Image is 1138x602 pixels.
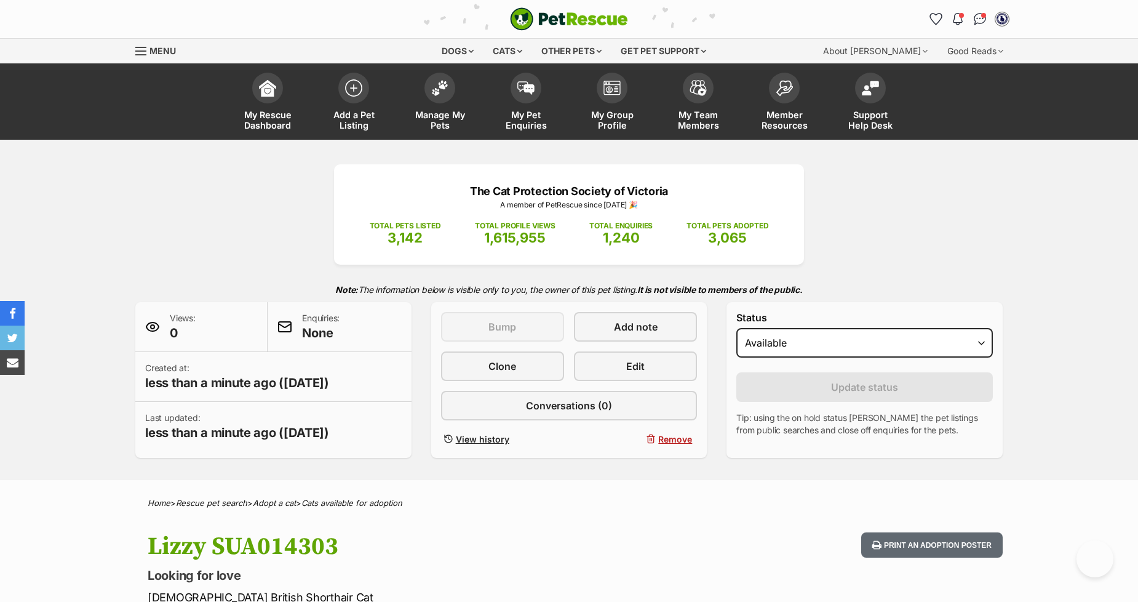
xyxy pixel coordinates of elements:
[1076,540,1113,577] iframe: Help Scout Beacon - Open
[533,39,610,63] div: Other pets
[614,319,658,334] span: Add note
[831,380,898,395] span: Update status
[176,498,247,508] a: Rescue pet search
[253,498,296,508] a: Adopt a cat
[569,66,655,140] a: My Group Profile
[135,277,1003,302] p: The information below is visible only to you, the owner of this pet listing.
[483,66,569,140] a: My Pet Enquiries
[776,80,793,97] img: member-resources-icon-8e73f808a243e03378d46382f2149f9095a855e16c252ad45f914b54edf8863c.svg
[498,110,554,130] span: My Pet Enquiries
[637,284,803,295] strong: It is not visible to members of the public.
[992,9,1012,29] button: My account
[658,433,692,446] span: Remove
[757,110,812,130] span: Member Resources
[736,412,993,436] p: Tip: using the on hold status [PERSON_NAME] the pet listings from public searches and close off e...
[302,312,340,342] p: Enquiries:
[510,7,628,31] a: PetRescue
[302,324,340,342] span: None
[352,199,786,211] p: A member of PetRescue since [DATE] 🎉
[970,9,990,29] a: Conversations
[240,110,295,130] span: My Rescue Dashboard
[655,66,741,140] a: My Team Members
[488,319,516,334] span: Bump
[149,46,176,56] span: Menu
[948,9,968,29] button: Notifications
[148,532,668,561] h1: Lizzy SUA014303
[574,351,697,381] a: Edit
[441,430,564,448] a: View history
[412,110,468,130] span: Manage My Pets
[456,433,509,446] span: View history
[814,39,936,63] div: About [PERSON_NAME]
[517,81,535,95] img: pet-enquiries-icon-7e3ad2cf08bfb03b45e93fb7055b45f3efa6380592205ae92323e6603595dc1f.svg
[145,362,329,391] p: Created at:
[441,312,564,342] button: Bump
[117,499,1021,508] div: > > >
[301,498,402,508] a: Cats available for adoption
[484,230,546,246] span: 1,615,955
[170,324,196,342] span: 0
[148,567,668,584] p: Looking for love
[926,9,945,29] a: Favourites
[397,66,483,140] a: Manage My Pets
[939,39,1012,63] div: Good Reads
[736,372,993,402] button: Update status
[335,284,358,295] strong: Note:
[690,80,707,96] img: team-members-icon-5396bd8760b3fe7c0b43da4ab00e1e3bb1a5d9ba89233759b79545d2d3fc5d0d.svg
[352,183,786,199] p: The Cat Protection Society of Victoria
[370,220,441,231] p: TOTAL PETS LISTED
[441,391,698,420] a: Conversations (0)
[974,13,987,25] img: chat-41dd97257d64d25036548639549fe6c8038ab92f7586957e7f3b1b290dea8141.svg
[441,351,564,381] a: Clone
[431,80,448,96] img: manage-my-pets-icon-02211641906a0b7f246fdf0571729dbe1e7629f14944591b6c1af311fb30b64b.svg
[148,498,170,508] a: Home
[145,424,329,441] span: less than a minute ago ([DATE])
[996,13,1008,25] img: Alison Thompson profile pic
[843,110,898,130] span: Support Help Desk
[603,230,640,246] span: 1,240
[612,39,715,63] div: Get pet support
[736,312,993,323] label: Status
[510,7,628,31] img: logo-cat-932fe2b9b8326f06289b0f2fb663e598f794de774fb13d1741a6617ecf9a85b4.svg
[433,39,482,63] div: Dogs
[603,81,621,95] img: group-profile-icon-3fa3cf56718a62981997c0bc7e787c4b2cf8bcc04b72c1350f741eb67cf2f40e.svg
[311,66,397,140] a: Add a Pet Listing
[484,39,531,63] div: Cats
[475,220,555,231] p: TOTAL PROFILE VIEWS
[145,374,329,391] span: less than a minute ago ([DATE])
[526,398,612,413] span: Conversations (0)
[670,110,726,130] span: My Team Members
[145,412,329,441] p: Last updated:
[861,532,1003,558] button: Print an adoption poster
[862,81,879,95] img: help-desk-icon-fdf02630f3aa405de69fd3d07c3f3aa587a6932b1a1747fa1d2bba05be0121f9.svg
[326,110,381,130] span: Add a Pet Listing
[926,9,1012,29] ul: Account quick links
[135,39,185,61] a: Menu
[574,430,697,448] button: Remove
[345,79,362,97] img: add-pet-listing-icon-0afa8454b4691262ce3f59096e99ab1cd57d4a30225e0717b998d2c9b9846f56.svg
[574,312,697,342] a: Add note
[488,359,516,374] span: Clone
[225,66,311,140] a: My Rescue Dashboard
[259,79,276,97] img: dashboard-icon-eb2f2d2d3e046f16d808141f083e7271f6b2e854fb5c12c21221c1fb7104beca.svg
[953,13,963,25] img: notifications-46538b983faf8c2785f20acdc204bb7945ddae34d4c08c2a6579f10ce5e182be.svg
[170,312,196,342] p: Views:
[827,66,913,140] a: Support Help Desk
[741,66,827,140] a: Member Resources
[626,359,645,374] span: Edit
[686,220,768,231] p: TOTAL PETS ADOPTED
[708,230,747,246] span: 3,065
[589,220,653,231] p: TOTAL ENQUIRIES
[584,110,640,130] span: My Group Profile
[388,230,423,246] span: 3,142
